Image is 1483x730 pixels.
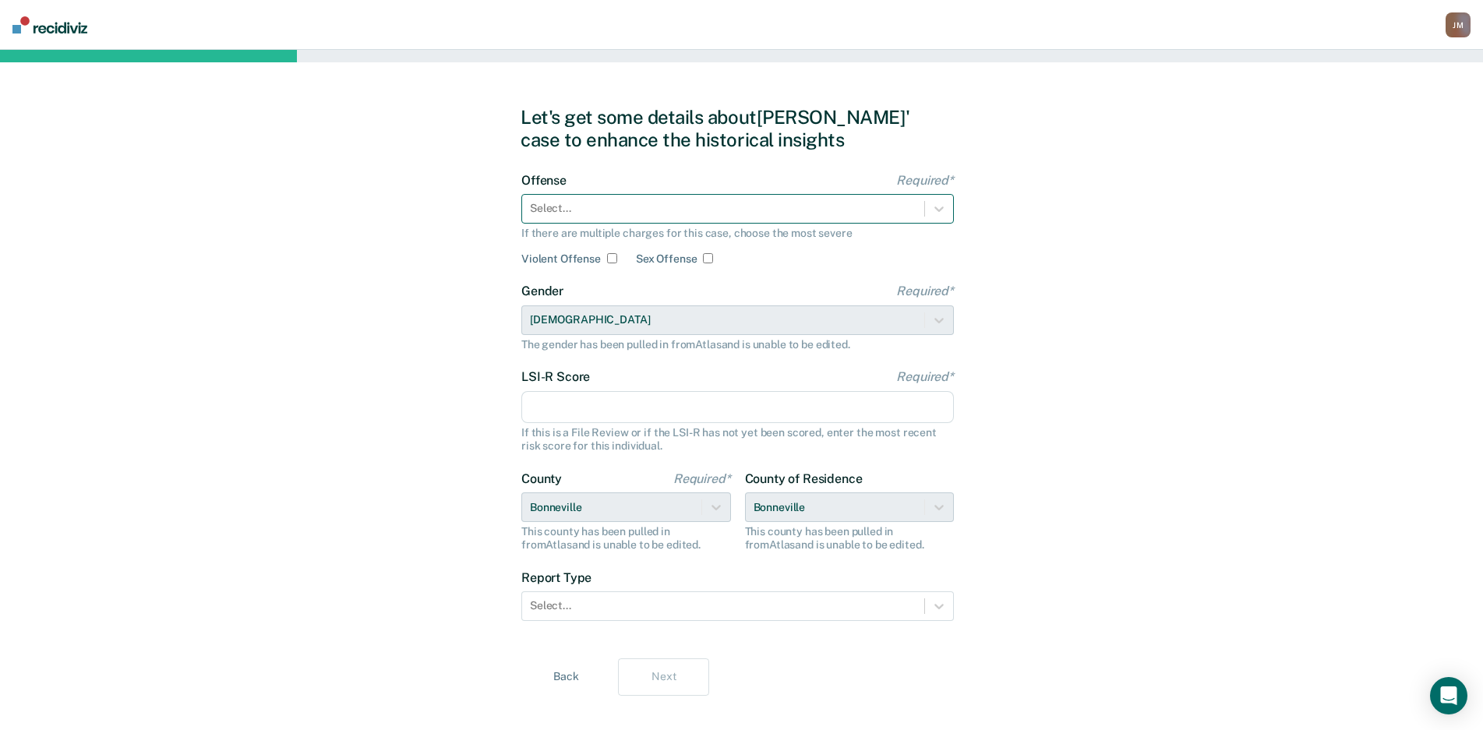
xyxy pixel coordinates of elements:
span: Required* [896,284,954,298]
div: Open Intercom Messenger [1430,677,1467,714]
label: County [521,471,731,486]
label: Report Type [521,570,954,585]
button: Back [521,658,612,696]
div: If this is a File Review or if the LSI-R has not yet been scored, enter the most recent risk scor... [521,426,954,453]
label: County of Residence [745,471,955,486]
div: This county has been pulled in from Atlas and is unable to be edited. [745,525,955,552]
label: Violent Offense [521,252,601,266]
label: Offense [521,173,954,188]
button: Next [618,658,709,696]
button: JM [1446,12,1471,37]
div: Let's get some details about [PERSON_NAME]' case to enhance the historical insights [521,106,962,151]
label: Gender [521,284,954,298]
span: Required* [673,471,731,486]
div: If there are multiple charges for this case, choose the most severe [521,227,954,240]
div: The gender has been pulled in from Atlas and is unable to be edited. [521,338,954,351]
div: This county has been pulled in from Atlas and is unable to be edited. [521,525,731,552]
span: Required* [896,369,954,384]
label: Sex Offense [636,252,697,266]
span: Required* [896,173,954,188]
label: LSI-R Score [521,369,954,384]
img: Recidiviz [12,16,87,34]
div: J M [1446,12,1471,37]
